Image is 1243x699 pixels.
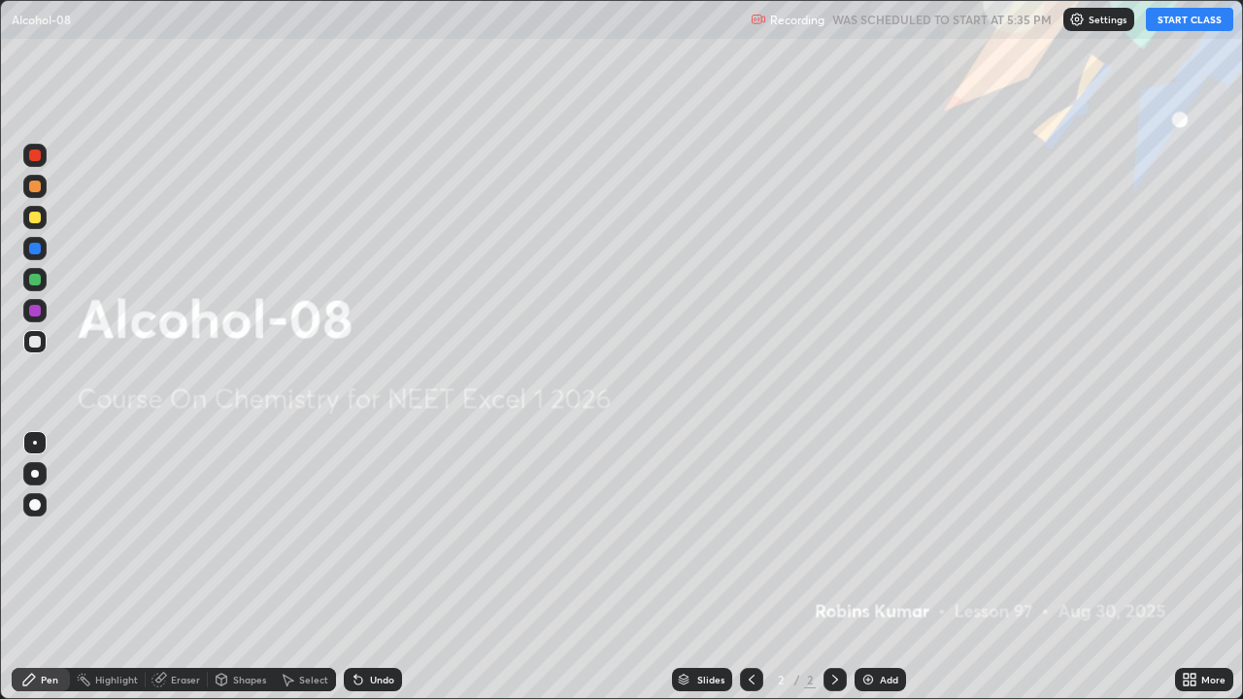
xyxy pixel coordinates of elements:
[171,675,200,684] div: Eraser
[697,675,724,684] div: Slides
[1089,15,1126,24] p: Settings
[41,675,58,684] div: Pen
[1201,675,1226,684] div: More
[1146,8,1233,31] button: START CLASS
[794,674,800,685] div: /
[12,12,71,27] p: Alcohol-08
[832,11,1052,28] h5: WAS SCHEDULED TO START AT 5:35 PM
[299,675,328,684] div: Select
[804,671,816,688] div: 2
[770,13,824,27] p: Recording
[233,675,266,684] div: Shapes
[880,675,898,684] div: Add
[771,674,790,685] div: 2
[95,675,138,684] div: Highlight
[370,675,394,684] div: Undo
[751,12,766,27] img: recording.375f2c34.svg
[1069,12,1085,27] img: class-settings-icons
[860,672,876,687] img: add-slide-button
